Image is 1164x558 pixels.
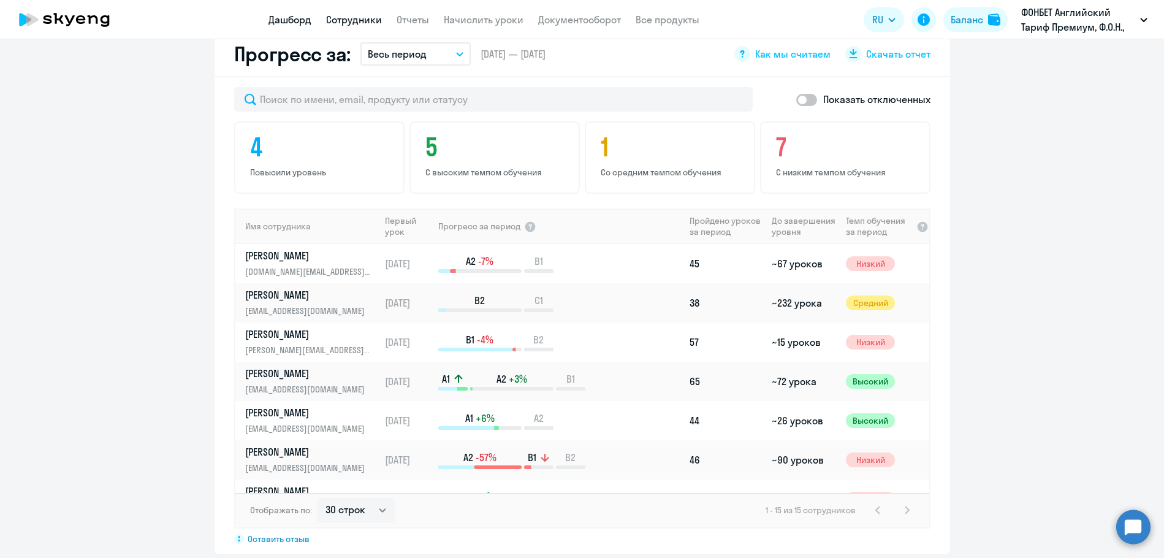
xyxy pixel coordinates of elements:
h4: 4 [250,132,392,162]
a: [PERSON_NAME][EMAIL_ADDRESS][DOMAIN_NAME] [245,406,379,435]
p: [PERSON_NAME] [245,327,371,341]
p: [EMAIL_ADDRESS][DOMAIN_NAME] [245,422,371,435]
a: Отчеты [397,13,429,26]
span: [DATE] — [DATE] [481,47,546,61]
p: [PERSON_NAME] [245,367,371,380]
span: Темп обучения за период [846,215,912,237]
td: ~55 уроков [767,480,841,519]
span: B2 [474,294,485,307]
div: Баланс [951,12,983,27]
span: Средний [846,296,895,310]
p: Повысили уровень [250,167,392,178]
td: 65 [685,362,767,401]
td: 57 [685,323,767,362]
span: B1 [528,451,536,464]
h4: 1 [601,132,743,162]
td: [DATE] [380,283,437,323]
p: [EMAIL_ADDRESS][DOMAIN_NAME] [245,383,371,396]
span: Высокий [846,374,895,389]
td: [DATE] [380,244,437,283]
p: С низким темпом обучения [776,167,918,178]
span: C1 [465,490,474,503]
p: [PERSON_NAME] [245,249,371,262]
input: Поиск по имени, email, продукту или статусу [234,87,753,112]
td: ~90 уроков [767,440,841,480]
p: ФОНБЕТ Английский Тариф Премиум, Ф.О.Н., ООО [1021,5,1135,34]
span: C2 [533,490,544,503]
a: Дашборд [268,13,311,26]
p: [PERSON_NAME] [245,484,371,498]
span: Отображать по: [250,505,312,516]
p: [PERSON_NAME] [245,445,371,459]
td: ~232 урока [767,283,841,323]
span: +8% [476,490,495,503]
a: Все продукты [636,13,699,26]
span: Как мы считаем [755,47,831,61]
a: Сотрудники [326,13,382,26]
td: 54 [685,480,767,519]
span: A2 [463,451,473,464]
th: До завершения уровня [767,208,841,244]
td: [DATE] [380,401,437,440]
span: Низкий [846,256,895,271]
a: Начислить уроки [444,13,523,26]
a: [PERSON_NAME][EMAIL_ADDRESS][DOMAIN_NAME] [245,484,379,514]
p: [EMAIL_ADDRESS][DOMAIN_NAME] [245,304,371,318]
span: A1 [465,411,473,425]
td: 45 [685,244,767,283]
p: [PERSON_NAME][EMAIL_ADDRESS][DOMAIN_NAME] [245,343,371,357]
span: Высокий [846,413,895,428]
p: Со средним темпом обучения [601,167,743,178]
p: [PERSON_NAME] [245,406,371,419]
button: Весь период [360,42,471,66]
span: A2 [466,254,476,268]
td: ~26 уроков [767,401,841,440]
span: B1 [466,333,474,346]
h2: Прогресс за: [234,42,351,66]
span: Низкий [846,453,895,467]
p: [PERSON_NAME] [245,288,371,302]
span: B1 [534,254,543,268]
td: [DATE] [380,480,437,519]
p: Показать отключенных [823,92,930,107]
span: Скачать отчет [866,47,930,61]
button: RU [864,7,904,32]
span: RU [872,12,883,27]
span: B1 [566,372,575,386]
span: +3% [509,372,527,386]
span: 1 - 15 из 15 сотрудников [766,505,856,516]
span: -7% [478,254,493,268]
span: -57% [476,451,496,464]
a: [PERSON_NAME][PERSON_NAME][EMAIL_ADDRESS][DOMAIN_NAME] [245,327,379,357]
button: Балансbalance [943,7,1008,32]
span: C1 [534,294,543,307]
td: ~67 уроков [767,244,841,283]
span: A2 [534,411,544,425]
p: С высоким темпом обучения [425,167,568,178]
th: Первый урок [380,208,437,244]
img: balance [988,13,1000,26]
p: [EMAIL_ADDRESS][DOMAIN_NAME] [245,461,371,475]
span: -4% [477,333,493,346]
a: [PERSON_NAME][EMAIL_ADDRESS][DOMAIN_NAME] [245,445,379,475]
span: A1 [442,372,450,386]
td: 44 [685,401,767,440]
a: [PERSON_NAME][EMAIL_ADDRESS][DOMAIN_NAME] [245,288,379,318]
span: Низкий [846,335,895,350]
td: ~72 урока [767,362,841,401]
span: Прогресс за период [438,221,520,232]
span: B2 [533,333,544,346]
a: [PERSON_NAME][EMAIL_ADDRESS][DOMAIN_NAME] [245,367,379,396]
span: Низкий [846,492,895,506]
td: 38 [685,283,767,323]
a: Документооборот [538,13,621,26]
p: Весь период [368,47,427,61]
td: 46 [685,440,767,480]
td: [DATE] [380,323,437,362]
h4: 5 [425,132,568,162]
span: A2 [496,372,506,386]
td: [DATE] [380,440,437,480]
span: Оставить отзыв [248,533,310,545]
th: Пройдено уроков за период [685,208,767,244]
